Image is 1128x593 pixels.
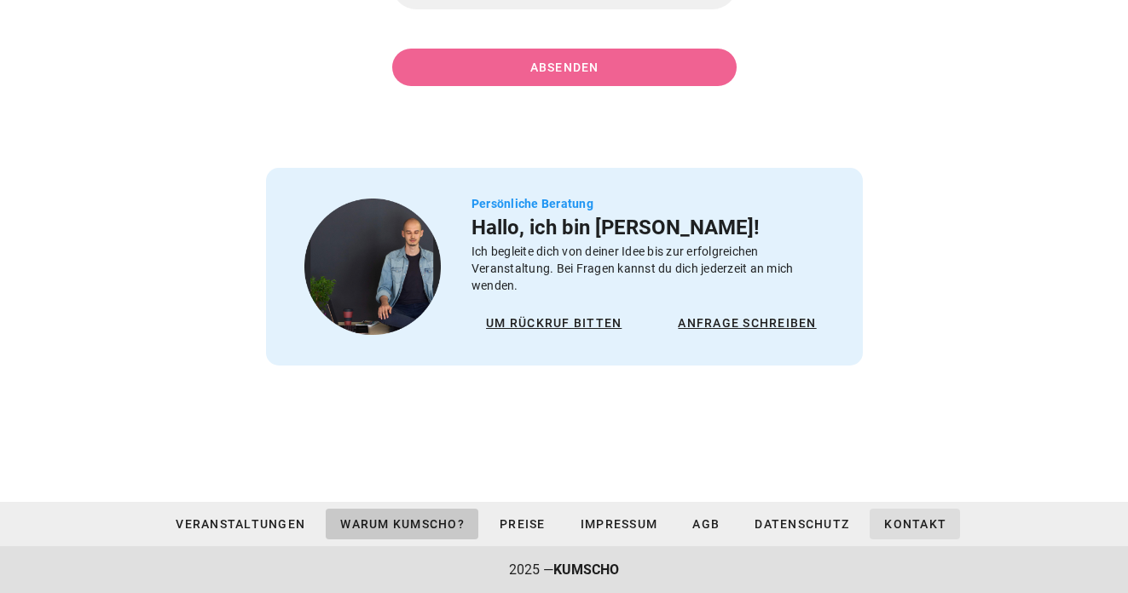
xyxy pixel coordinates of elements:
span: Warum KUMSCHO? [339,517,465,531]
a: Veranstaltungen [161,509,319,539]
a: AGB [678,509,733,539]
strong: KUMSCHO [553,561,619,578]
a: Preise [485,509,559,539]
button: um Rückruf bitten [471,308,636,338]
span: Datenschutz [754,517,849,531]
a: Kontakt [870,509,960,539]
button: Absenden [392,49,737,86]
a: Impressum [566,509,672,539]
span: Absenden [408,60,720,74]
span: AGB [691,517,720,531]
a: Anfrage schreiben [663,308,830,338]
a: Datenschutz [740,509,863,539]
p: Persönliche Beratung [471,195,836,212]
a: Warum KUMSCHO? [326,509,478,539]
span: Anfrage schreiben [677,316,817,330]
span: um Rückruf bitten [485,316,622,330]
span: Impressum [580,517,658,531]
span: Preise [499,517,546,531]
p: Ich begleite dich von deiner Idee bis zur erfolgreichen Veranstaltung. Bei Fragen kannst du dich ... [471,243,836,294]
span: Kontakt [883,517,946,531]
span: Veranstaltungen [175,517,305,531]
h2: Hallo, ich bin [PERSON_NAME]! [471,212,836,243]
